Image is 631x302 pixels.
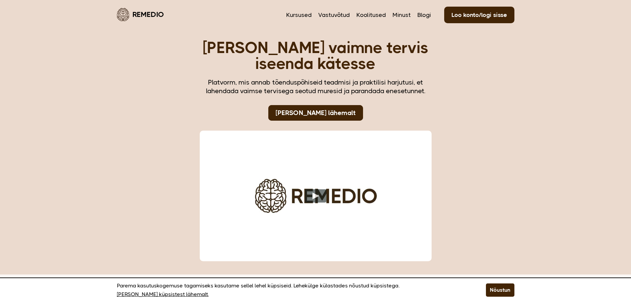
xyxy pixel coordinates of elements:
a: Blogi [417,11,431,19]
div: Platvorm, mis annab tõenduspõhiseid teadmisi ja praktilisi harjutusi, et lahendada vaimse tervise... [200,78,432,95]
a: Loo konto/logi sisse [444,7,514,23]
h1: [PERSON_NAME] vaimne tervis iseenda kätesse [200,40,432,72]
a: [PERSON_NAME] lähemalt [268,105,363,121]
a: Vastuvõtud [318,11,350,19]
img: Remedio logo [117,8,129,21]
a: [PERSON_NAME] küpsistest lähemalt. [117,290,209,299]
a: Kursused [286,11,312,19]
button: Play video [305,189,326,203]
p: Parema kasutuskogemuse tagamiseks kasutame sellel lehel küpsiseid. Lehekülge külastades nõustud k... [117,281,469,299]
a: Koolitused [356,11,386,19]
a: Minust [393,11,411,19]
button: Nõustun [486,283,514,297]
a: Remedio [117,7,164,22]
